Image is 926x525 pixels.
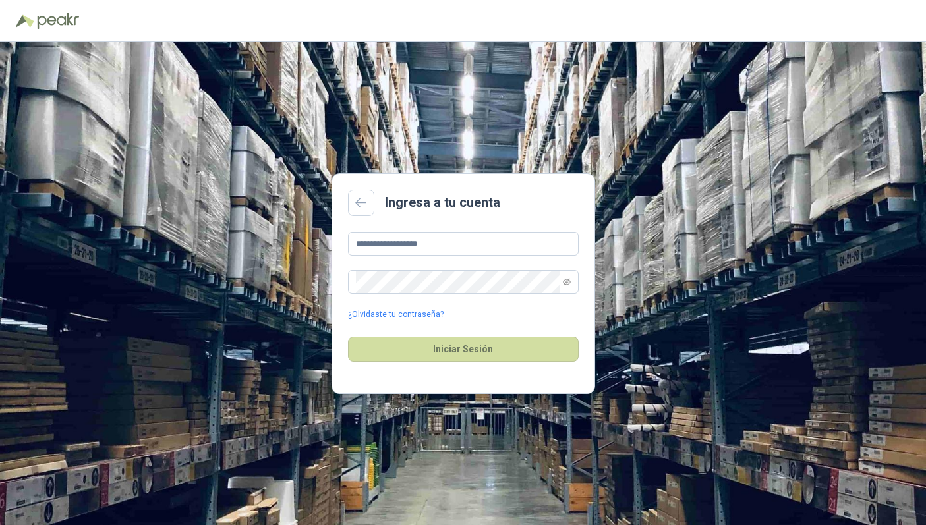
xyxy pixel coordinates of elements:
[37,13,79,29] img: Peakr
[563,278,571,286] span: eye-invisible
[16,14,34,28] img: Logo
[385,192,500,213] h2: Ingresa a tu cuenta
[348,308,444,321] a: ¿Olvidaste tu contraseña?
[348,337,579,362] button: Iniciar Sesión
